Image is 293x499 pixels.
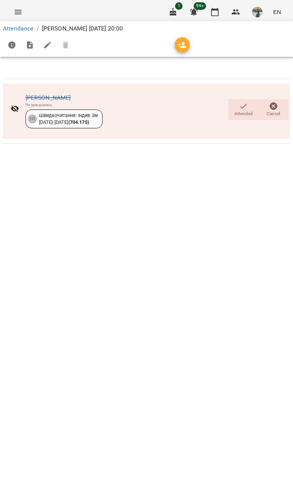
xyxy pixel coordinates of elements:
[194,2,206,10] span: 99+
[270,5,284,19] button: EN
[9,3,27,21] button: Menu
[26,102,103,107] div: Не приєдналась
[3,25,33,32] a: Attendance
[26,94,71,101] a: [PERSON_NAME]
[252,7,263,17] img: 1de154b3173ed78b8959c7a2fc753f2d.jpeg
[68,119,89,125] b: ( 704.17 $ )
[42,24,123,33] p: [PERSON_NAME] [DATE] 20:00
[36,24,39,33] li: /
[28,114,37,123] div: 10
[39,112,98,126] div: Швидкочитання: Індив 3м [DATE] - [DATE]
[228,99,258,120] button: Attended
[234,111,253,117] span: Attended
[175,2,183,10] span: 1
[3,24,290,33] nav: breadcrumb
[273,8,281,16] span: EN
[267,111,280,117] span: Cancel
[258,99,288,120] button: Cancel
